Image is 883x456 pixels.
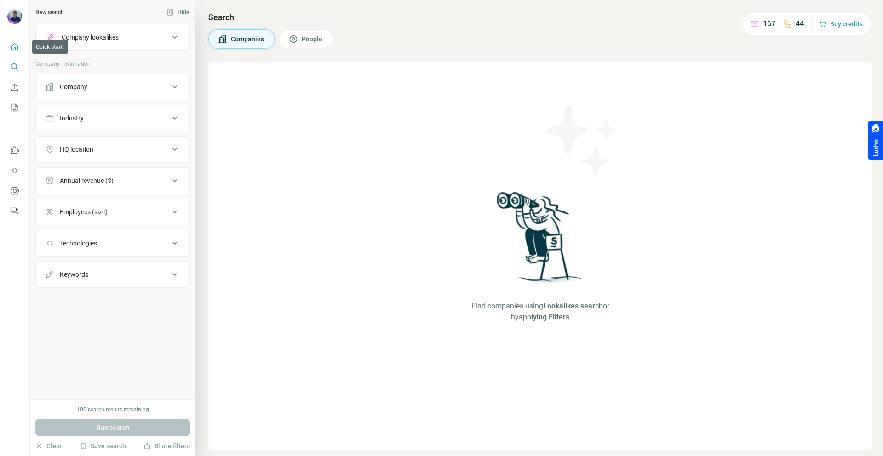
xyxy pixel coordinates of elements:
[36,263,189,285] button: Keywords
[77,405,149,414] div: 100 search results remaining
[36,201,189,223] button: Employees (size)
[80,441,126,450] button: Save search
[36,76,189,98] button: Company
[60,145,93,154] div: HQ location
[60,114,84,123] div: Industry
[763,18,775,29] p: 167
[540,98,623,181] img: Surfe Illustration - Stars
[62,33,119,42] div: Company lookalikes
[7,39,22,55] button: Quick start
[36,232,189,254] button: Technologies
[160,6,195,19] button: Hide
[60,207,108,217] div: Employees (size)
[36,107,189,129] button: Industry
[7,59,22,75] button: Search
[819,17,863,30] button: Buy credits
[36,26,189,48] button: Company lookalikes
[519,313,569,321] span: applying Filters
[7,182,22,199] button: Dashboard
[231,34,265,44] span: Companies
[60,82,87,91] div: Company
[7,142,22,159] button: Use Surfe on LinkedIn
[7,79,22,96] button: Enrich CSV
[302,34,323,44] span: People
[543,302,603,310] span: Lookalikes search
[36,170,189,192] button: Annual revenue ($)
[60,176,114,185] div: Annual revenue ($)
[36,138,189,160] button: HQ location
[35,8,64,17] div: New search
[60,270,88,279] div: Keywords
[35,441,62,450] button: Clear
[796,18,804,29] p: 44
[35,60,190,68] p: Company information
[7,162,22,179] button: Use Surfe API
[60,239,97,248] div: Technologies
[7,203,22,219] button: Feedback
[208,11,872,24] h4: Search
[493,189,588,292] img: Surfe Illustration - Woman searching with binoculars
[7,99,22,116] button: My lists
[466,301,615,323] span: Find companies using or by
[143,441,190,450] button: Share filters
[7,9,22,24] img: Avatar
